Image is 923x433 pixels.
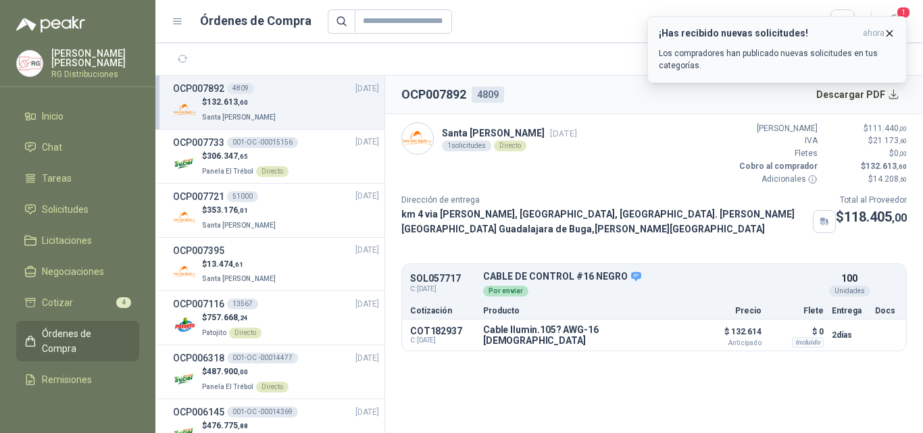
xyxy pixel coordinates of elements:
[42,140,62,155] span: Chat
[207,313,248,322] span: 757.668
[227,137,298,148] div: 001-OC -00015156
[16,197,139,222] a: Solicitudes
[770,307,824,315] p: Flete
[173,206,197,230] img: Company Logo
[826,160,907,173] p: $
[202,150,289,163] p: $
[202,113,276,121] span: Santa [PERSON_NAME]
[873,174,907,184] span: 14.208
[809,81,907,108] button: Descargar PDF
[207,421,248,430] span: 476.775
[202,222,276,229] span: Santa [PERSON_NAME]
[483,307,686,315] p: Producto
[238,368,248,376] span: ,00
[16,398,139,424] a: Configuración
[841,271,857,286] p: 100
[899,150,907,157] span: ,00
[494,141,526,151] div: Directo
[896,6,911,19] span: 1
[173,98,197,122] img: Company Logo
[42,109,64,124] span: Inicio
[483,271,824,283] p: CABLE DE CONTROL #16 NEGRO
[227,83,254,94] div: 4809
[42,233,92,248] span: Licitaciones
[202,365,289,378] p: $
[202,204,278,217] p: $
[227,407,298,417] div: 001-OC -00014369
[42,372,92,387] span: Remisiones
[207,151,248,161] span: 306.347
[173,135,224,150] h3: OCP007733
[472,86,504,103] div: 4809
[410,274,475,284] p: SOL057717
[173,405,224,419] h3: OCP006145
[17,51,43,76] img: Company Logo
[173,81,379,124] a: OCP0078924809[DATE] Company Logo$132.613,60Santa [PERSON_NAME]
[202,275,276,282] span: Santa [PERSON_NAME]
[694,307,762,315] p: Precio
[42,295,73,310] span: Cotizar
[882,9,907,34] button: 1
[875,307,898,315] p: Docs
[202,419,289,432] p: $
[116,297,131,308] span: 4
[401,85,466,104] h2: OCP007892
[868,124,907,133] span: 111.440
[42,202,89,217] span: Solicitudes
[483,324,686,346] p: Cable Ilumin.105? AWG-16 [DEMOGRAPHIC_DATA]
[207,205,248,215] span: 353.176
[792,337,824,348] div: Incluido
[202,96,278,109] p: $
[238,207,248,214] span: ,01
[238,153,248,160] span: ,65
[410,336,475,345] span: C: [DATE]
[659,47,895,72] p: Los compradores han publicado nuevas solicitudes en tus categorías.
[173,243,379,286] a: OCP007395[DATE] Company Logo$13.474,61Santa [PERSON_NAME]
[410,326,475,336] p: COT182937
[647,16,907,83] button: ¡Has recibido nuevas solicitudes!ahora Los compradores han publicado nuevas solicitudes en tus ca...
[844,209,907,225] span: 118.405
[873,136,907,145] span: 21.173
[51,49,139,68] p: [PERSON_NAME] [PERSON_NAME]
[173,259,197,283] img: Company Logo
[550,128,577,138] span: [DATE]
[826,134,907,147] p: $
[16,165,139,191] a: Tareas
[238,99,248,106] span: ,60
[694,340,762,347] span: Anticipado
[401,194,836,207] p: Dirección de entrega
[836,194,907,207] p: Total al Proveedor
[173,313,197,337] img: Company Logo
[894,149,907,158] span: 0
[737,160,818,173] p: Cobro al comprador
[410,284,475,295] span: C: [DATE]
[202,258,278,271] p: $
[442,126,577,141] p: Santa [PERSON_NAME]
[173,189,379,232] a: OCP00772151000[DATE] Company Logo$353.176,01Santa [PERSON_NAME]
[826,173,907,186] p: $
[355,406,379,419] span: [DATE]
[42,264,104,279] span: Negociaciones
[227,191,258,202] div: 51000
[42,326,126,356] span: Órdenes de Compra
[770,324,824,340] p: $ 0
[16,16,85,32] img: Logo peakr
[207,259,243,269] span: 13.474
[826,122,907,135] p: $
[737,147,818,160] p: Fletes
[202,168,253,175] span: Panela El Trébol
[355,352,379,365] span: [DATE]
[173,243,224,258] h3: OCP007395
[202,329,226,336] span: Patojito
[173,81,224,96] h3: OCP007892
[256,382,289,392] div: Directo
[826,147,907,160] p: $
[863,28,884,39] span: ahora
[200,11,311,30] h1: Órdenes de Compra
[410,307,475,315] p: Cotización
[355,298,379,311] span: [DATE]
[694,324,762,347] p: $ 132.614
[832,327,867,343] p: 2 días
[402,123,433,154] img: Company Logo
[355,82,379,95] span: [DATE]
